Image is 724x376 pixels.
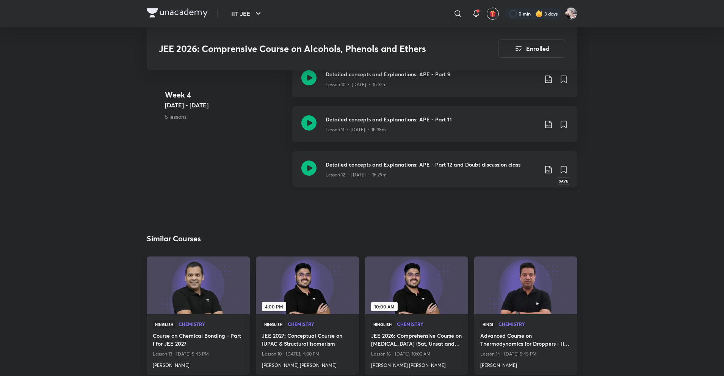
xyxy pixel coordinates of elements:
[159,43,456,54] h3: JEE 2026: Comprensive Course on Alcohols, Phenols and Ethers
[292,61,577,106] a: Detailed concepts and Explanations: APE - Part 9Lesson 10 • [DATE] • 1h 32m
[147,8,208,19] a: Company Logo
[498,39,565,58] button: Enrolled
[147,256,250,314] a: new-thumbnail
[256,256,359,314] a: new-thumbnail4:00 PM
[371,359,462,369] a: [PERSON_NAME] [PERSON_NAME]
[326,115,538,123] h3: Detailed concepts and Explanations: APE - Part 11
[255,256,360,315] img: new-thumbnail
[498,322,571,327] a: Chemistry
[487,8,499,20] button: avatar
[262,359,353,369] a: [PERSON_NAME] [PERSON_NAME]
[147,233,201,244] h2: Similar Courses
[262,302,286,311] span: 4:00 PM
[371,332,462,349] a: JEE 2026: Comprehensive Course on [MEDICAL_DATA] (Sat, Unsat and Aromatic)
[147,8,208,17] img: Company Logo
[498,322,571,326] span: Chemistry
[179,322,244,327] a: Chemistry
[146,256,251,315] img: new-thumbnail
[474,256,577,314] a: new-thumbnail
[535,10,543,17] img: streak
[364,256,469,315] img: new-thumbnail
[480,332,571,349] a: Advanced Course on Thermodynamics for Droppers - IIT JEE 2026
[326,171,387,178] p: Lesson 12 • [DATE] • 1h 29m
[292,151,577,197] a: Detailed concepts and Explanations: APE - Part 12 and Doubt discussion classLesson 12 • [DATE] • ...
[371,320,394,329] span: Hinglish
[326,126,386,133] p: Lesson 11 • [DATE] • 1h 38m
[262,320,285,329] span: Hinglish
[165,101,286,110] h5: [DATE] - [DATE]
[397,322,462,327] a: Chemistry
[473,256,578,315] img: new-thumbnail
[262,349,353,359] p: Lesson 10 • [DATE], 4:00 PM
[371,349,462,359] p: Lesson 16 • [DATE], 10:00 AM
[288,322,353,327] a: Chemistry
[397,322,462,326] span: Chemistry
[153,332,244,349] a: Course on Chemical Bonding - Part I for JEE 2027
[153,320,176,329] span: Hinglish
[227,6,267,21] button: IIT JEE
[326,160,538,168] h3: Detailed concepts and Explanations: APE - Part 12 and Doubt discussion class
[557,177,570,185] span: Save
[153,359,244,369] a: [PERSON_NAME]
[480,359,571,369] a: [PERSON_NAME]
[480,320,495,329] span: Hindi
[480,349,571,359] p: Lesson 14 • [DATE] 5:45 PM
[564,7,577,20] img: Navin Raj
[371,302,398,311] span: 10:00 AM
[262,332,353,349] a: JEE 2027: Conceptual Course on IUPAC & Structural Isomerism
[326,70,538,78] h3: Detailed concepts and Explanations: APE - Part 9
[288,322,353,326] span: Chemistry
[365,256,468,314] a: new-thumbnail10:00 AM
[326,81,387,88] p: Lesson 10 • [DATE] • 1h 32m
[179,322,244,326] span: Chemistry
[153,349,244,359] p: Lesson 13 • [DATE] 5:45 PM
[292,106,577,151] a: Detailed concepts and Explanations: APE - Part 11Lesson 11 • [DATE] • 1h 38m
[165,113,286,121] p: 5 lessons
[165,89,286,101] h4: Week 4
[489,10,496,17] img: avatar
